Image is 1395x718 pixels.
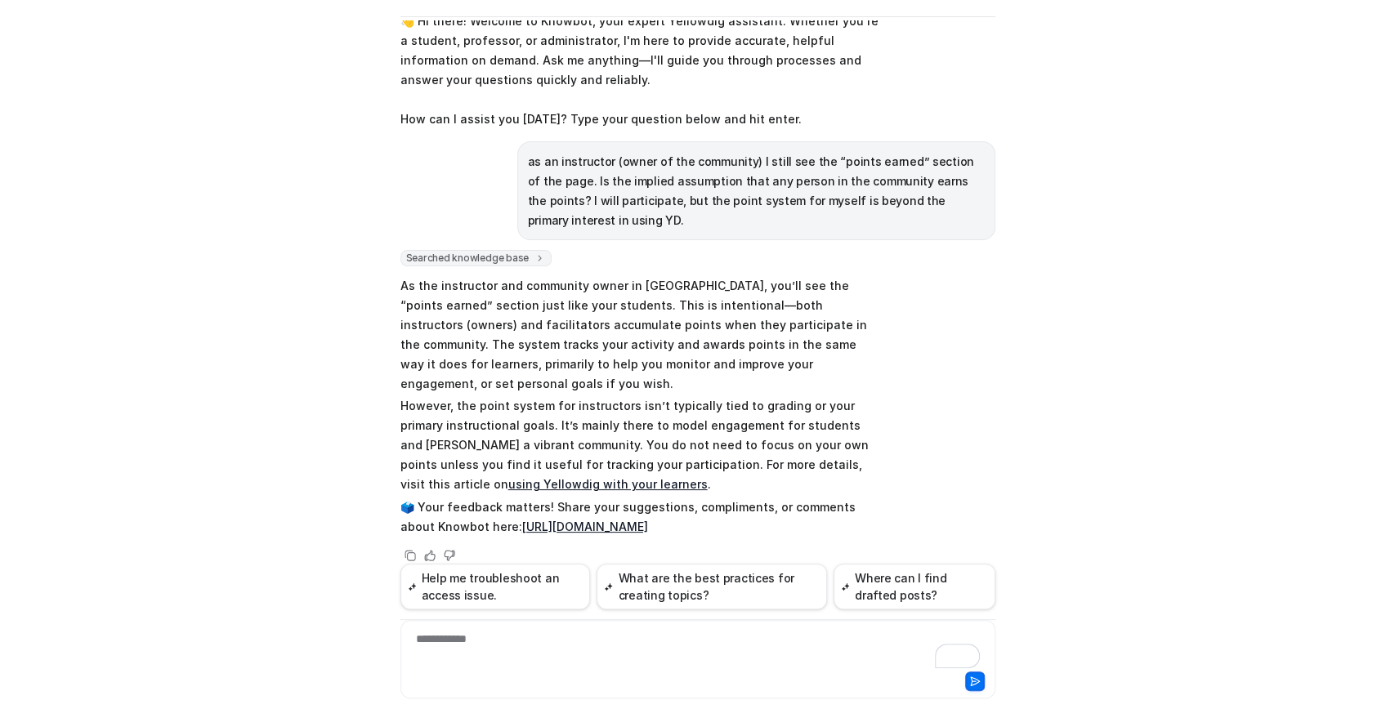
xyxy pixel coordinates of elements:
span: Searched knowledge base [400,250,552,266]
a: [URL][DOMAIN_NAME] [522,520,648,533]
a: using Yellowdig with your learners [508,477,708,491]
button: What are the best practices for creating topics? [597,564,826,609]
button: Help me troubleshoot an access issue. [400,564,591,609]
p: As the instructor and community owner in [GEOGRAPHIC_DATA], you’ll see the “points earned” sectio... [400,276,879,394]
p: 🗳️ Your feedback matters! Share your suggestions, compliments, or comments about Knowbot here: [400,497,879,537]
p: 👋 Hi there! Welcome to Knowbot, your expert Yellowdig assistant. Whether you're a student, profes... [400,11,879,129]
p: as an instructor (owner of the community) I still see the “points earned” section of the page. Is... [528,152,985,230]
div: To enrich screen reader interactions, please activate Accessibility in Grammarly extension settings [405,631,991,668]
p: However, the point system for instructors isn’t typically tied to grading or your primary instruc... [400,396,879,494]
button: Where can I find drafted posts? [834,564,995,609]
